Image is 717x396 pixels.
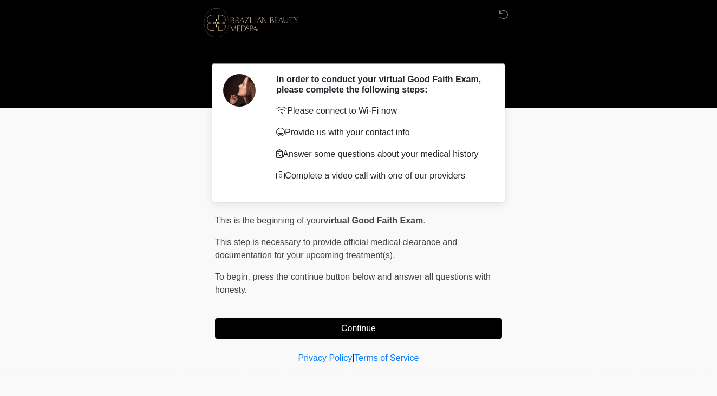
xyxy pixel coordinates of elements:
[215,272,252,281] span: To begin,
[276,148,486,161] p: Answer some questions about your medical history
[276,169,486,182] p: Complete a video call with one of our providers
[352,353,354,362] a: |
[276,74,486,95] h2: In order to conduct your virtual Good Faith Exam, please complete the following steps:
[207,39,510,59] h1: ‎ ‎ ‎
[215,237,457,260] span: This step is necessary to provide official medical clearance and documentation for your upcoming ...
[354,353,419,362] a: Terms of Service
[215,318,502,339] button: Continue
[215,216,323,225] span: This is the beginning of your
[323,216,423,225] strong: virtual Good Faith Exam
[223,74,256,107] img: Agent Avatar
[276,126,486,139] p: Provide us with your contact info
[423,216,425,225] span: .
[298,353,353,362] a: Privacy Policy
[204,8,298,37] img: Brazilian Beauty Medspa Logo
[276,104,486,117] p: Please connect to Wi-Fi now
[215,272,491,294] span: press the continue button below and answer all questions with honesty.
